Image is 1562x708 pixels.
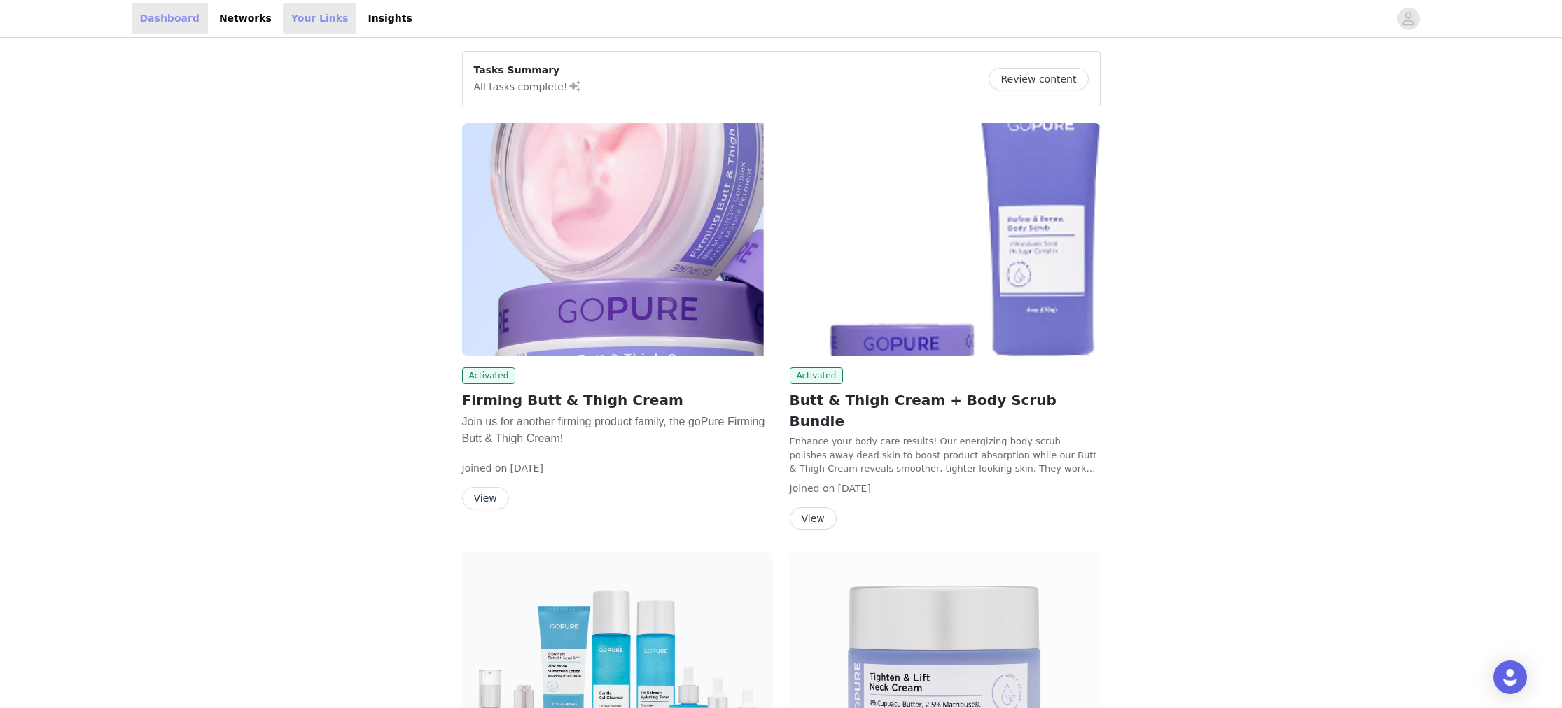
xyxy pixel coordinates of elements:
[132,3,208,34] a: Dashboard
[462,493,509,504] a: View
[790,367,844,384] span: Activated
[462,416,765,444] span: Join us for another firming product family, the goPure Firming Butt & Thigh Cream!
[989,68,1088,90] button: Review content
[474,78,582,94] p: All tasks complete!
[790,507,837,530] button: View
[790,123,1101,356] img: GoPure Beauty
[283,3,357,34] a: Your Links
[790,390,1101,432] h2: Butt & Thigh Cream + Body Scrub Bundle
[1493,660,1527,694] div: Open Intercom Messenger
[790,514,837,524] a: View
[462,462,508,474] span: Joined on
[462,390,773,411] h2: Firming Butt & Thigh Cream
[462,367,516,384] span: Activated
[211,3,280,34] a: Networks
[462,123,773,356] img: GoPure Beauty
[462,487,509,509] button: View
[790,483,835,494] span: Joined on
[510,462,543,474] span: [DATE]
[359,3,420,34] a: Insights
[790,434,1101,476] p: Enhance your body care results! Our energizing body scrub polishes away dead skin to boost produc...
[474,63,582,78] p: Tasks Summary
[1402,8,1415,30] div: avatar
[838,483,871,494] span: [DATE]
